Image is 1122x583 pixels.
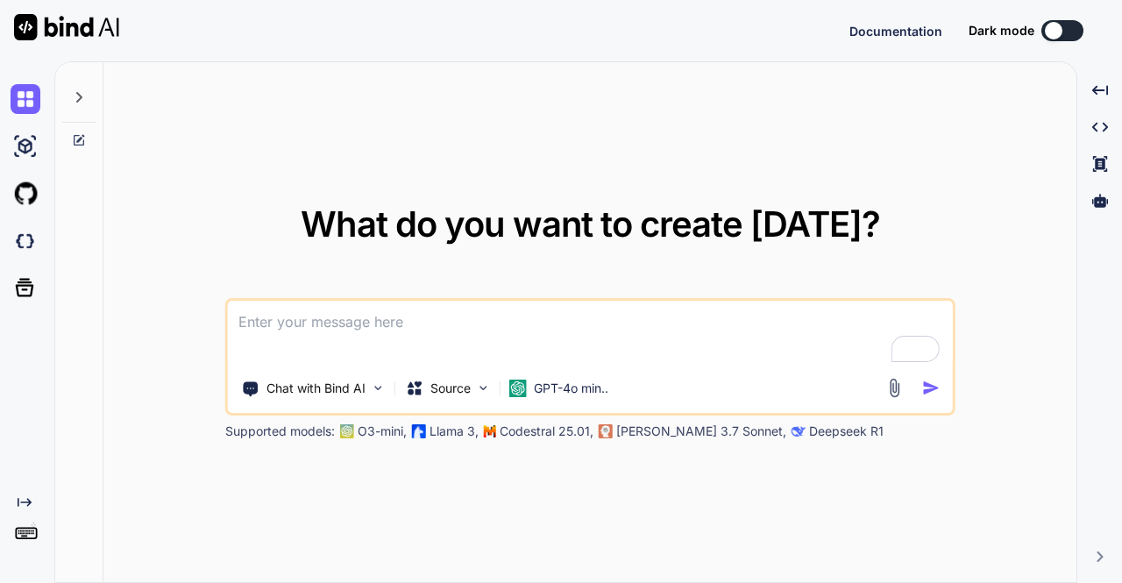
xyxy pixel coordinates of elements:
span: Documentation [849,24,942,39]
img: GPT-4 [340,424,354,438]
p: Deepseek R1 [809,423,884,440]
button: Documentation [849,22,942,40]
p: Codestral 25.01, [500,423,593,440]
img: icon [921,379,940,397]
img: claude [599,424,613,438]
img: Llama2 [412,424,426,438]
p: Source [430,380,471,397]
p: Chat with Bind AI [266,380,366,397]
p: O3-mini, [358,423,407,440]
img: Pick Tools [371,380,386,395]
p: Supported models: [225,423,335,440]
span: Dark mode [969,22,1034,39]
img: Mistral-AI [484,425,496,437]
img: githubLight [11,179,40,209]
img: ai-studio [11,132,40,161]
img: claude [792,424,806,438]
img: Bind AI [14,14,119,40]
img: chat [11,84,40,114]
p: GPT-4o min.. [534,380,608,397]
img: attachment [884,378,904,398]
p: [PERSON_NAME] 3.7 Sonnet, [616,423,786,440]
img: Pick Models [476,380,491,395]
img: GPT-4o mini [509,380,527,397]
textarea: To enrich screen reader interactions, please activate Accessibility in Grammarly extension settings [228,301,953,366]
img: darkCloudIdeIcon [11,226,40,256]
p: Llama 3, [430,423,479,440]
span: What do you want to create [DATE]? [301,203,880,245]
